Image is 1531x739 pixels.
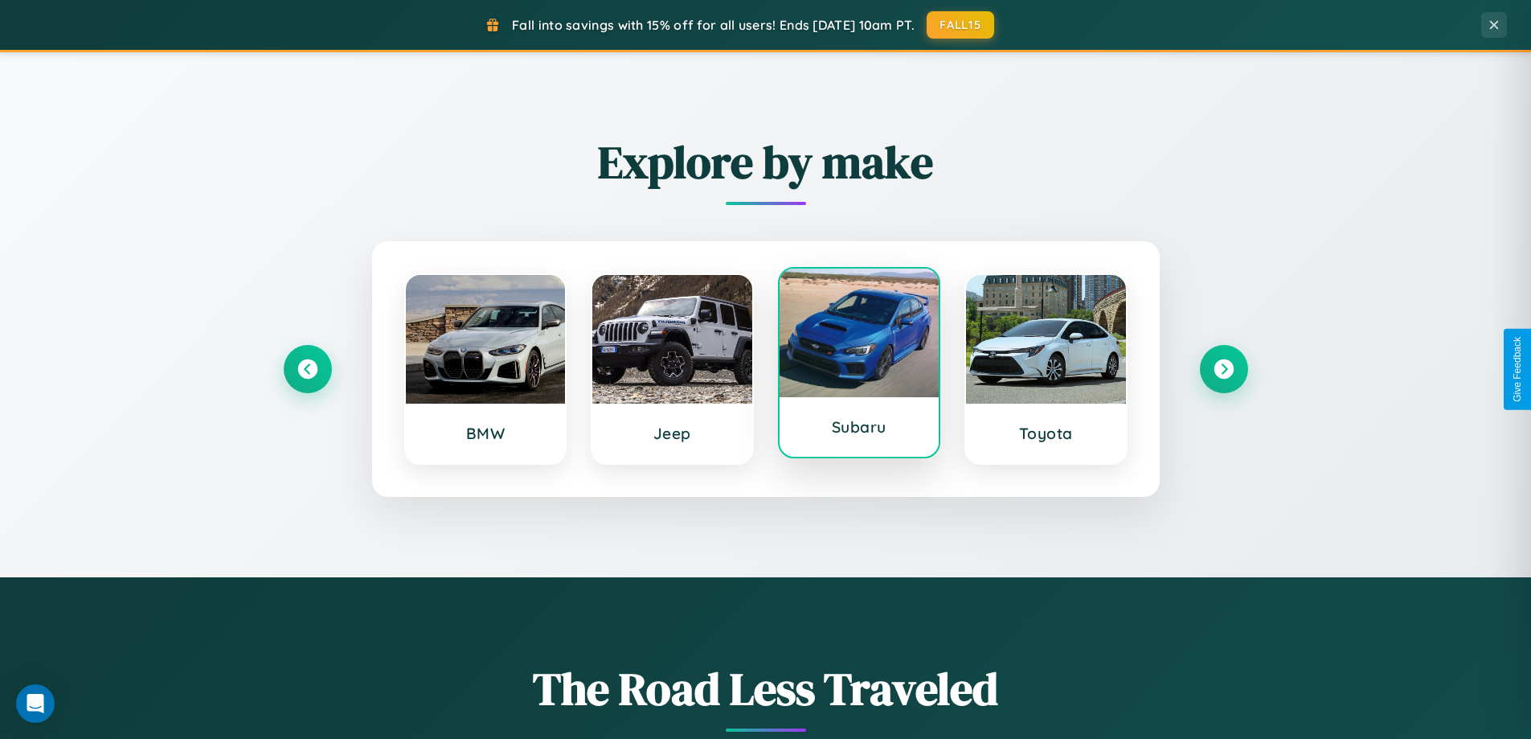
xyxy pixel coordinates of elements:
h3: BMW [422,424,550,443]
div: Open Intercom Messenger [16,684,55,723]
h3: Toyota [982,424,1110,443]
h2: Explore by make [284,131,1248,193]
h3: Subaru [796,417,923,437]
h3: Jeep [608,424,736,443]
span: Fall into savings with 15% off for all users! Ends [DATE] 10am PT. [512,17,915,33]
div: Give Feedback [1512,337,1523,402]
button: FALL15 [927,11,994,39]
h1: The Road Less Traveled [284,658,1248,720]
